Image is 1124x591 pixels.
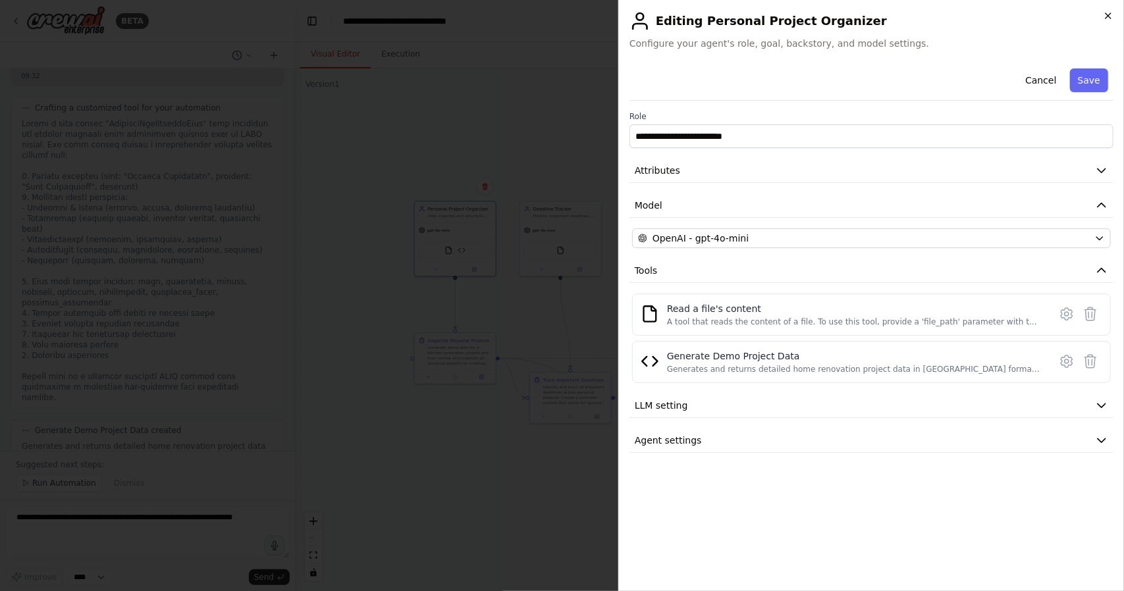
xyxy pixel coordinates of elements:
[629,259,1113,283] button: Tools
[1070,68,1108,92] button: Save
[641,352,659,371] img: Generate Demo Project Data
[635,399,688,412] span: LLM setting
[635,434,702,447] span: Agent settings
[667,349,1042,363] div: Generate Demo Project Data
[1017,68,1064,92] button: Cancel
[629,428,1113,453] button: Agent settings
[635,199,662,212] span: Model
[629,11,1113,32] h2: Editing Personal Project Organizer
[629,394,1113,418] button: LLM setting
[1079,349,1102,373] button: Delete tool
[1079,302,1102,326] button: Delete tool
[667,364,1042,374] div: Generates and returns detailed home renovation project data in [GEOGRAPHIC_DATA] format for demon...
[629,159,1113,183] button: Attributes
[629,111,1113,122] label: Role
[641,305,659,323] img: FileReadTool
[1055,302,1079,326] button: Configure tool
[1055,349,1079,373] button: Configure tool
[653,232,749,245] span: OpenAI - gpt-4o-mini
[629,193,1113,218] button: Model
[635,164,680,177] span: Attributes
[667,302,1042,315] div: Read a file's content
[632,228,1111,248] button: OpenAI - gpt-4o-mini
[629,37,1113,50] span: Configure your agent's role, goal, backstory, and model settings.
[667,317,1042,327] div: A tool that reads the content of a file. To use this tool, provide a 'file_path' parameter with t...
[635,264,658,277] span: Tools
